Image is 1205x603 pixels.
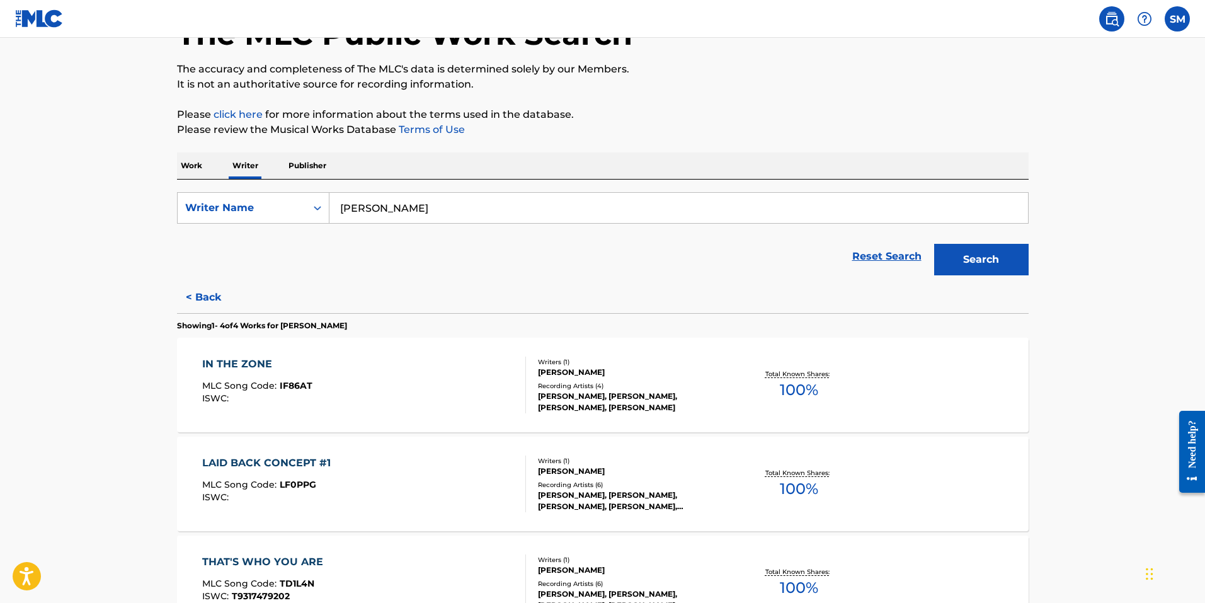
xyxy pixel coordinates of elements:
[1165,6,1190,32] div: User Menu
[202,479,280,490] span: MLC Song Code :
[202,393,232,404] span: ISWC :
[185,200,299,215] div: Writer Name
[538,466,728,477] div: [PERSON_NAME]
[538,367,728,378] div: [PERSON_NAME]
[846,243,928,270] a: Reset Search
[202,456,337,471] div: LAID BACK CONCEPT #1
[280,380,312,391] span: IF86AT
[396,123,465,135] a: Terms of Use
[280,578,314,589] span: TD1L4N
[214,108,263,120] a: click here
[538,490,728,512] div: [PERSON_NAME], [PERSON_NAME], [PERSON_NAME], [PERSON_NAME], [PERSON_NAME]
[15,9,64,28] img: MLC Logo
[177,338,1029,432] a: IN THE ZONEMLC Song Code:IF86ATISWC:Writers (1)[PERSON_NAME]Recording Artists (4)[PERSON_NAME], [...
[177,437,1029,531] a: LAID BACK CONCEPT #1MLC Song Code:LF0PPGISWC:Writers (1)[PERSON_NAME]Recording Artists (6)[PERSON...
[202,554,329,570] div: THAT'S WHO YOU ARE
[538,565,728,576] div: [PERSON_NAME]
[232,590,290,602] span: T9317479202
[780,379,818,401] span: 100 %
[202,491,232,503] span: ISWC :
[765,369,833,379] p: Total Known Shares:
[229,152,262,179] p: Writer
[1099,6,1124,32] a: Public Search
[177,192,1029,282] form: Search Form
[1104,11,1119,26] img: search
[202,590,232,602] span: ISWC :
[285,152,330,179] p: Publisher
[934,244,1029,275] button: Search
[177,107,1029,122] p: Please for more information about the terms used in the database.
[177,62,1029,77] p: The accuracy and completeness of The MLC's data is determined solely by our Members.
[177,320,347,331] p: Showing 1 - 4 of 4 Works for [PERSON_NAME]
[177,77,1029,92] p: It is not an authoritative source for recording information.
[538,579,728,589] div: Recording Artists ( 6 )
[280,479,316,490] span: LF0PPG
[1142,543,1205,603] iframe: Chat Widget
[538,555,728,565] div: Writers ( 1 )
[538,456,728,466] div: Writers ( 1 )
[780,478,818,500] span: 100 %
[1137,11,1152,26] img: help
[765,468,833,478] p: Total Known Shares:
[202,357,312,372] div: IN THE ZONE
[538,391,728,413] div: [PERSON_NAME], [PERSON_NAME], [PERSON_NAME], [PERSON_NAME]
[1146,555,1153,593] div: Drag
[538,480,728,490] div: Recording Artists ( 6 )
[177,122,1029,137] p: Please review the Musical Works Database
[1132,6,1157,32] div: Help
[765,567,833,577] p: Total Known Shares:
[538,381,728,391] div: Recording Artists ( 4 )
[538,357,728,367] div: Writers ( 1 )
[202,380,280,391] span: MLC Song Code :
[1170,401,1205,502] iframe: Resource Center
[177,152,206,179] p: Work
[202,578,280,589] span: MLC Song Code :
[177,282,253,313] button: < Back
[780,577,818,599] span: 100 %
